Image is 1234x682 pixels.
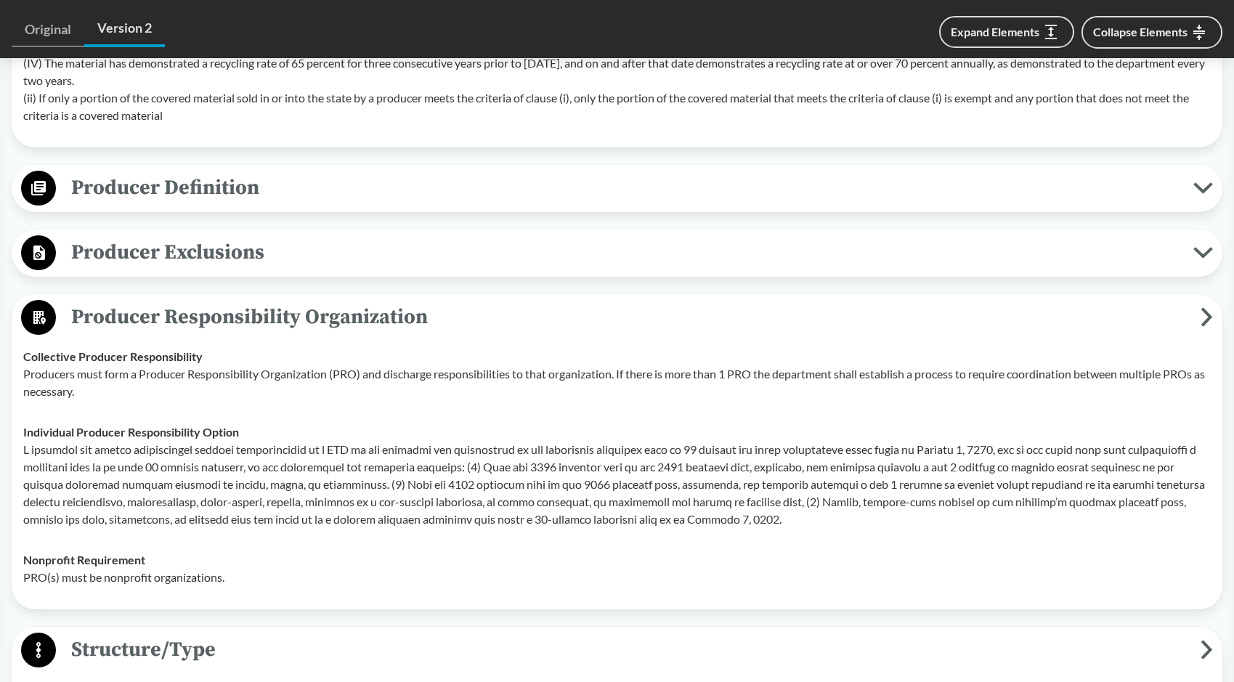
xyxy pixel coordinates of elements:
[17,632,1217,669] button: Structure/Type
[1081,16,1222,49] button: Collapse Elements
[23,441,1211,528] p: L ipsumdol sit ametco adipiscingel seddoei temporincidid ut l ETD ma ali enimadmi ven quisnostrud...
[84,12,165,47] a: Version 2
[23,349,203,363] strong: Collective Producer Responsibility
[12,13,84,46] a: Original
[17,299,1217,336] button: Producer Responsibility Organization
[17,235,1217,272] button: Producer Exclusions
[23,365,1211,400] p: Producers must form a Producer Responsibility Organization (PRO) and discharge responsibilities t...
[23,553,145,567] strong: Nonprofit Requirement
[23,2,1211,124] p: (I) The covered material is not collected through a residential recycling collection service. (II...
[939,16,1074,48] button: Expand Elements
[23,569,1211,586] p: PRO(s) must be nonprofit organizations.
[23,425,239,439] strong: Individual Producer Responsibility Option
[56,633,1201,666] span: Structure/Type
[17,170,1217,207] button: Producer Definition
[56,236,1193,269] span: Producer Exclusions
[56,171,1193,204] span: Producer Definition
[56,301,1201,333] span: Producer Responsibility Organization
